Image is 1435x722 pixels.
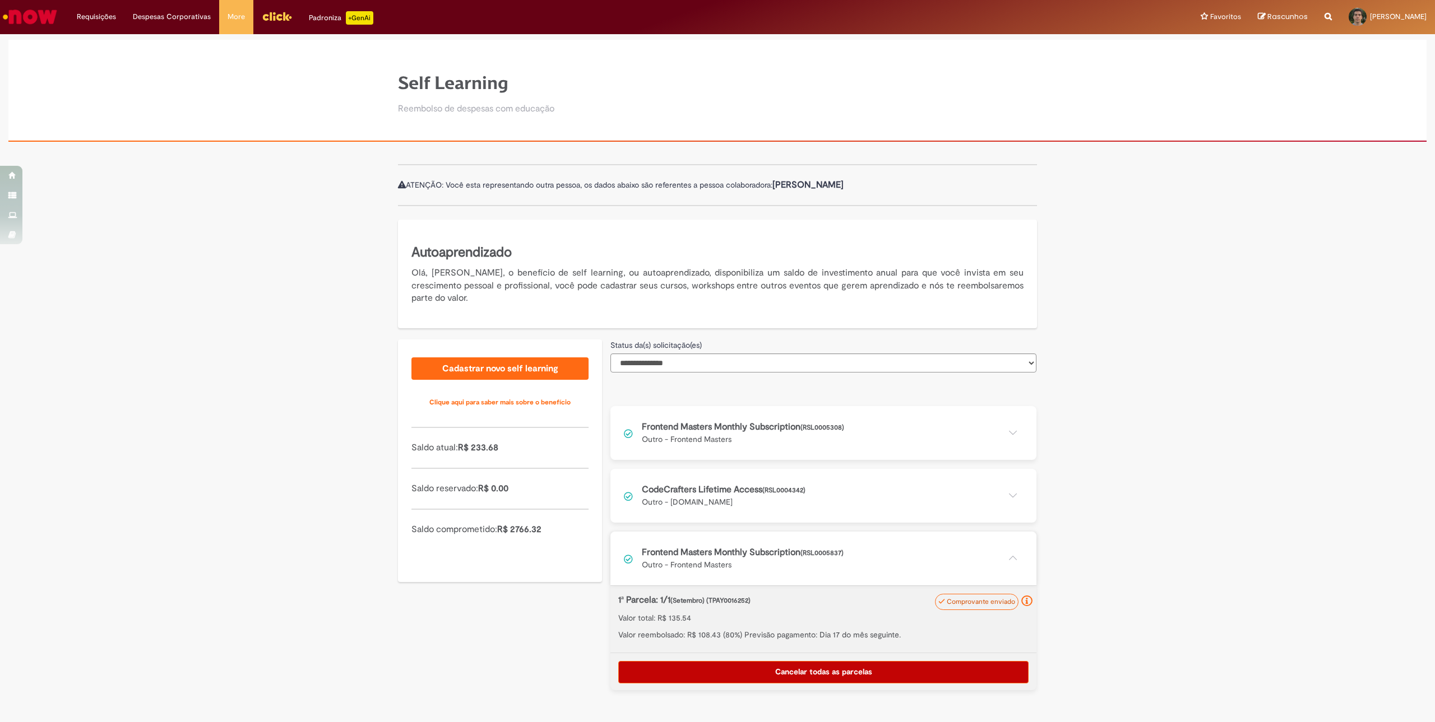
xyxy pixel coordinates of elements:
[618,661,1029,683] button: Cancelar todas as parcelas
[947,597,1015,606] span: Comprovante enviado
[411,391,589,413] a: Clique aqui para saber mais sobre o benefício
[77,11,116,22] span: Requisições
[618,612,1029,623] p: Valor total: R$ 135.54
[398,104,554,114] h2: Reembolso de despesas com educação
[1267,11,1308,22] span: Rascunhos
[478,483,508,494] span: R$ 0.00
[610,339,702,351] label: Status da(s) solicitação(es)
[133,11,211,22] span: Despesas Corporativas
[411,243,1024,262] h5: Autoaprendizado
[309,11,373,25] div: Padroniza
[411,267,1024,305] p: Olá, [PERSON_NAME], o benefício de self learning, ou autoaprendizado, disponibiliza um saldo de i...
[262,8,292,25] img: click_logo_yellow_360x200.png
[411,441,589,454] p: Saldo atual:
[458,442,498,453] span: R$ 233.68
[618,629,1029,640] p: Valor reembolsado: R$ 108.43 (80%) Previsão pagamento: Dia 17 do mês seguinte.
[346,11,373,25] p: +GenAi
[772,179,844,190] b: [PERSON_NAME]
[1258,12,1308,22] a: Rascunhos
[497,524,541,535] span: R$ 2766.32
[411,357,589,380] a: Cadastrar novo self learning
[411,482,589,495] p: Saldo reservado:
[228,11,245,22] span: More
[670,596,751,605] span: (Setembro) (TPAY0016252)
[1210,11,1241,22] span: Favoritos
[398,164,1037,206] div: ATENÇÃO: Você esta representando outra pessoa, os dados abaixo são referentes a pessoa colaboradora:
[398,73,554,93] h1: Self Learning
[1370,12,1427,21] span: [PERSON_NAME]
[618,594,970,607] p: 1ª Parcela: 1/1
[1,6,59,28] img: ServiceNow
[411,523,589,536] p: Saldo comprometido:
